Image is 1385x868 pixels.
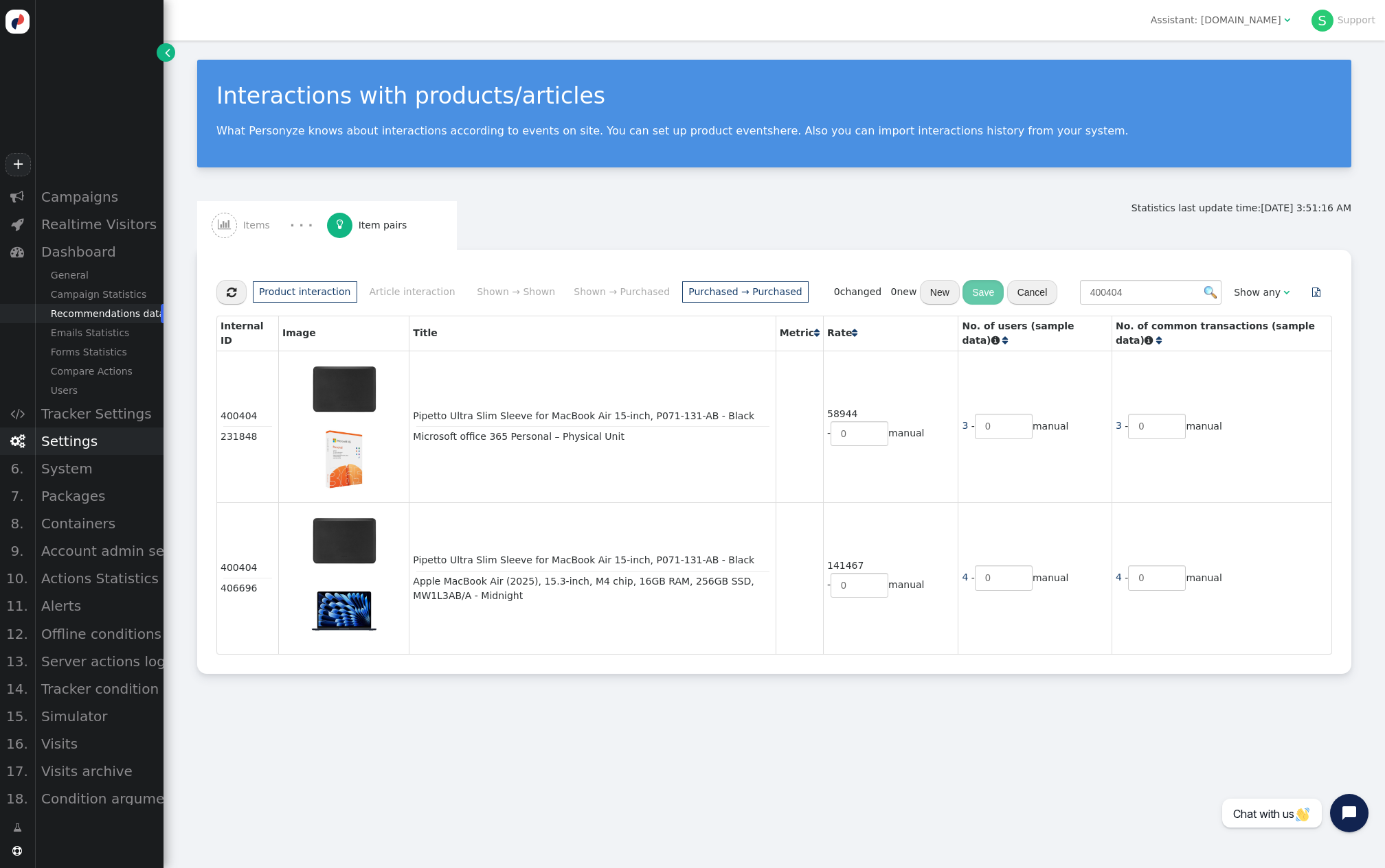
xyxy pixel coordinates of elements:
span: Click to sort [1156,336,1162,345]
div: 400404 [221,561,275,575]
span:  [165,45,170,60]
a: + [5,153,30,176]
th: Internal ID [216,316,278,351]
div: Interactions with products/articles [216,79,1332,113]
div: Containers [34,510,164,537]
div: System [34,455,164,482]
a: 4 [1116,572,1122,583]
div: Condition argument strength [34,785,164,812]
span:  [11,218,24,231]
li: Product interaction [253,281,357,303]
span: Items [243,218,276,233]
a:  [1303,280,1330,305]
div: Tracker condition state [34,675,164,703]
a: 3 [962,421,968,432]
div: Simulator [34,703,164,730]
th: Metric [776,316,823,351]
span: - manual [971,421,1069,432]
div: Campaigns [34,183,164,211]
a: 4 [962,572,968,583]
p: What Personyze knows about interactions according to events on site. You can set up product event... [216,124,1332,137]
li: Shown → Shown [471,281,562,303]
button: New [920,280,960,305]
div: S [1311,10,1333,32]
span: - manual [1125,572,1222,583]
a: SSupport [1311,14,1375,25]
span: Item pairs [359,218,413,233]
img: https://cdn.media.amplience.net/s/xcite/642992-SET?img404=default&w=640&qlt=75&fmt=auto [310,427,379,495]
div: Packages [34,482,164,510]
div: Show any [1234,285,1281,300]
a:  [3,815,32,840]
div: Server actions log [34,648,164,675]
div: Assistant: [DOMAIN_NAME] [1151,13,1281,27]
span:  [1283,288,1290,297]
span: 0 [891,286,897,297]
div: General [34,266,164,285]
span:  [218,219,231,230]
div: Pipetto Ultra Slim Sleeve for MacBook Air 15-inch, P071-131-AB - Black [413,553,772,567]
div: Alerts [34,592,164,620]
div: Microsoft office 365 Personal – Physical Unit [413,430,772,444]
button: Cancel [1007,280,1058,305]
a:  [852,327,857,338]
div: Emails Statistics [34,323,164,342]
div: Recommendations data [34,304,164,323]
div: Visits [34,730,164,758]
span:  [13,821,22,835]
span: 0 [834,286,840,297]
li: Purchased → Purchased [682,281,809,303]
img: https://cdn.media.amplience.net/s/xcite/662930-SET?img404=default&w=640&qlt=75&fmt=auto [310,578,379,647]
div: Actions Statistics [34,565,164,592]
a: 3 [1116,421,1122,432]
span: Click to sort [852,328,857,338]
span: new [891,286,917,297]
a:  Items · · · [212,201,327,250]
img: icon_search.png [1204,286,1217,298]
span: 141467 [827,560,864,571]
span:  [1312,288,1320,297]
div: Apple MacBook Air (2025), 15.3-inch, M4 chip, 16GB RAM, 256GB SSD, MW1L3AB/A - Midnight [413,574,772,603]
span:  [10,434,25,448]
div: Realtime Visitors [34,211,164,238]
li: Article interaction [363,281,462,303]
span:  [337,219,344,230]
div: Dashboard [34,238,164,266]
a:  [157,43,175,62]
button: Save [962,280,1004,305]
span:  [227,287,236,298]
div: Compare Actions [34,362,164,381]
div: 406696 [221,581,275,596]
div: Pipetto Ultra Slim Sleeve for MacBook Air 15-inch, P071-131-AB - Black [413,409,772,423]
span: [DATE] 3:51:16 AM [1261,202,1351,213]
a:  [1002,335,1008,346]
button:  [216,280,247,305]
span: changed [834,286,881,297]
a:  [814,327,820,338]
div: Account admin settings [34,537,164,565]
a:  Item pairs [327,201,442,250]
span: - manual [827,579,925,590]
img: logo-icon.svg [5,10,30,34]
span: - manual [971,572,1069,583]
div: Forms Statistics [34,342,164,362]
span:  [991,336,1000,345]
div: · · · [290,216,313,235]
span:  [1145,336,1153,345]
th: No. of users (sample data) [958,316,1111,351]
th: Rate [823,316,958,351]
span: Click to sort [1002,336,1008,345]
span:  [12,846,22,856]
img: https://cdn.media.amplience.net/s/xcite/550739-SET?img404=default&w=640&qlt=75&fmt=auto [310,506,379,574]
span:  [10,245,24,259]
a: here [773,124,798,137]
div: Visits archive [34,758,164,785]
span:  [1284,15,1290,25]
span: - manual [1125,421,1222,432]
div: Offline conditions [34,620,164,648]
span: Click to sort [814,328,820,338]
input: Find [1080,280,1221,305]
img: https://cdn.media.amplience.net/s/xcite/550739-SET?img404=default&w=640&qlt=75&fmt=auto [310,354,379,423]
span:  [10,407,25,421]
div: Campaign Statistics [34,285,164,304]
